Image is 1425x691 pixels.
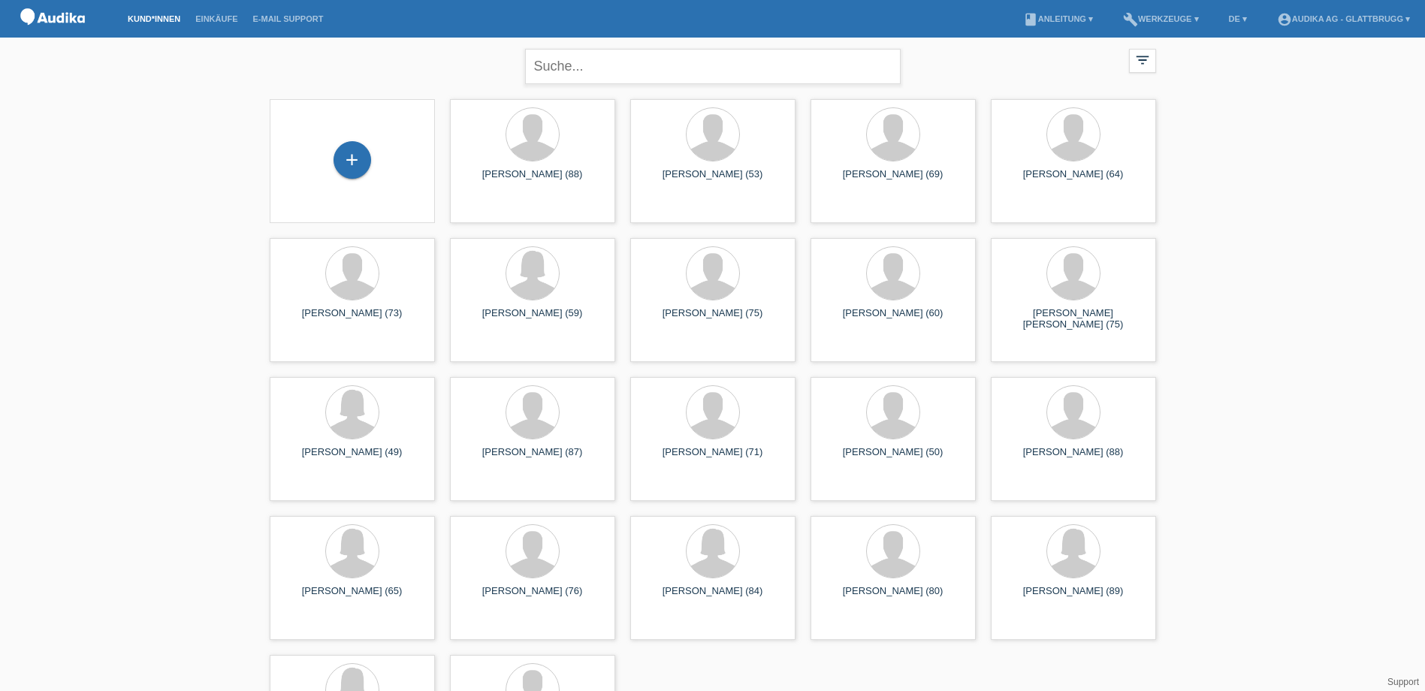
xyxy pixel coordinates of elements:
div: [PERSON_NAME] (76) [462,585,603,609]
a: account_circleAudika AG - Glattbrugg ▾ [1270,14,1417,23]
a: DE ▾ [1221,14,1254,23]
div: Kund*in hinzufügen [334,147,370,173]
a: E-Mail Support [246,14,331,23]
div: [PERSON_NAME] (59) [462,307,603,331]
input: Suche... [525,49,901,84]
div: [PERSON_NAME] (64) [1003,168,1144,192]
div: [PERSON_NAME] (75) [642,307,783,331]
div: [PERSON_NAME] (71) [642,446,783,470]
a: Kund*innen [120,14,188,23]
div: [PERSON_NAME] (87) [462,446,603,470]
div: [PERSON_NAME] (89) [1003,585,1144,609]
i: book [1023,12,1038,27]
div: [PERSON_NAME] (49) [282,446,423,470]
div: [PERSON_NAME] (73) [282,307,423,331]
div: [PERSON_NAME] (50) [823,446,964,470]
a: POS — MF Group [15,29,90,41]
a: Einkäufe [188,14,245,23]
div: [PERSON_NAME] [PERSON_NAME] (75) [1003,307,1144,331]
i: account_circle [1277,12,1292,27]
div: [PERSON_NAME] (60) [823,307,964,331]
i: filter_list [1134,52,1151,68]
div: [PERSON_NAME] (53) [642,168,783,192]
div: [PERSON_NAME] (65) [282,585,423,609]
div: [PERSON_NAME] (88) [1003,446,1144,470]
a: buildWerkzeuge ▾ [1116,14,1206,23]
a: bookAnleitung ▾ [1016,14,1100,23]
a: Support [1387,677,1419,687]
div: [PERSON_NAME] (88) [462,168,603,192]
i: build [1123,12,1138,27]
div: [PERSON_NAME] (69) [823,168,964,192]
div: [PERSON_NAME] (80) [823,585,964,609]
div: [PERSON_NAME] (84) [642,585,783,609]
